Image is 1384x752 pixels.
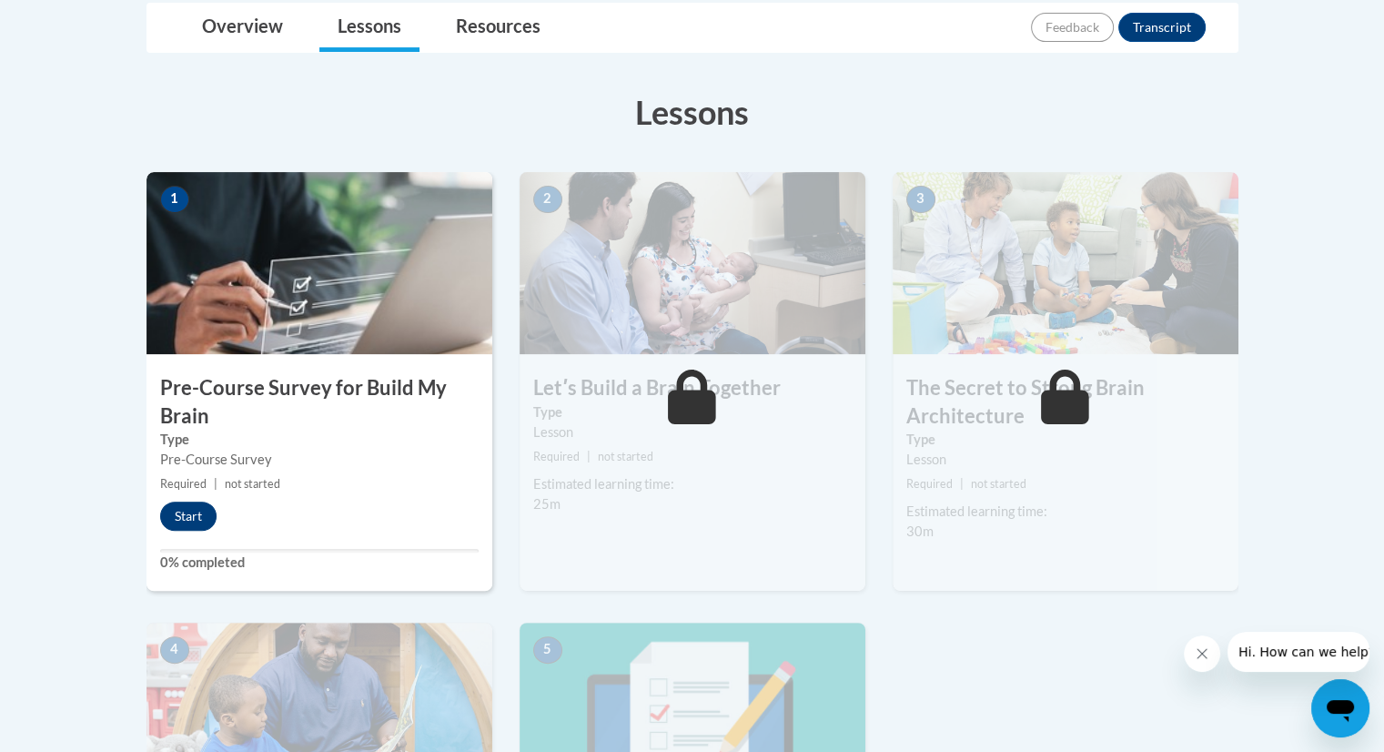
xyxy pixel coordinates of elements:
[1031,13,1114,42] button: Feedback
[533,450,580,463] span: Required
[906,477,953,491] span: Required
[906,523,934,539] span: 30m
[520,172,865,354] img: Course Image
[11,13,147,27] span: Hi. How can we help?
[1184,635,1220,672] iframe: Close message
[533,186,562,213] span: 2
[146,89,1238,135] h3: Lessons
[960,477,964,491] span: |
[906,186,935,213] span: 3
[438,4,559,52] a: Resources
[971,477,1026,491] span: not started
[533,496,561,512] span: 25m
[160,430,479,450] label: Type
[225,477,280,491] span: not started
[1311,679,1369,737] iframe: Button to launch messaging window
[184,4,301,52] a: Overview
[214,477,217,491] span: |
[319,4,419,52] a: Lessons
[533,474,852,494] div: Estimated learning time:
[160,186,189,213] span: 1
[146,172,492,354] img: Course Image
[1227,632,1369,672] iframe: Message from company
[160,502,217,531] button: Start
[893,374,1238,431] h3: The Secret to Strong Brain Architecture
[146,374,492,431] h3: Pre-Course Survey for Build My Brain
[906,430,1225,450] label: Type
[533,402,852,422] label: Type
[160,553,479,573] label: 0% completed
[587,450,591,463] span: |
[160,636,189,664] span: 4
[533,636,562,664] span: 5
[160,450,479,470] div: Pre-Course Survey
[160,477,207,491] span: Required
[893,172,1238,354] img: Course Image
[598,450,653,463] span: not started
[520,374,865,402] h3: Letʹs Build a Brain Together
[1118,13,1206,42] button: Transcript
[906,502,1225,522] div: Estimated learning time:
[906,450,1225,470] div: Lesson
[533,422,852,442] div: Lesson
